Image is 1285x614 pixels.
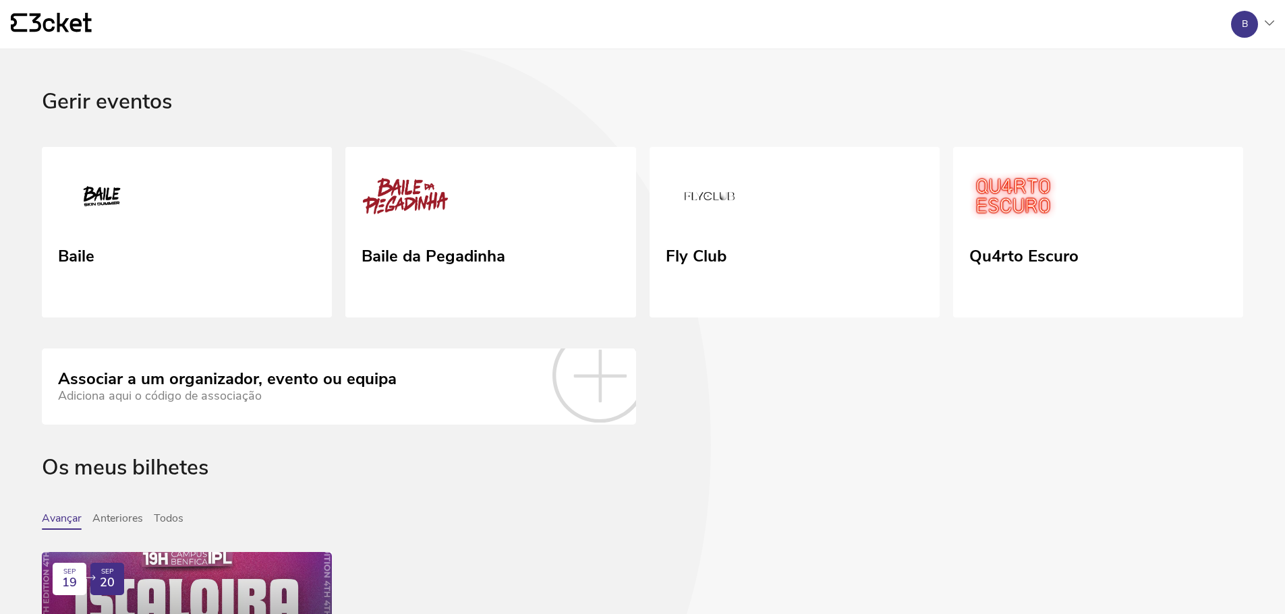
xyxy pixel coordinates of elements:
span: 19 [62,576,77,590]
div: SEP [63,568,76,576]
span: 20 [100,576,115,590]
a: Associar a um organizador, evento ou equipa Adiciona aqui o código de associação [42,348,636,424]
button: Anteriores [92,512,143,530]
div: Adiciona aqui o código de associação [58,389,397,403]
a: Baile da Pegadinha Baile da Pegadinha [345,147,635,318]
a: Qu4rto Escuro Qu4rto Escuro [953,147,1243,318]
div: Baile [58,242,94,266]
a: {' '} [11,13,92,36]
div: Qu4rto Escuro [969,242,1079,266]
a: Baile Baile [42,147,332,318]
img: Baile da Pegadinha [362,168,449,229]
div: Fly Club [666,242,726,266]
img: Qu4rto Escuro [969,168,1057,229]
button: Avançar [42,512,82,530]
div: Os meus bilhetes [42,456,1243,513]
div: SEP [101,568,113,576]
a: Fly Club Fly Club [650,147,940,318]
g: {' '} [11,13,27,32]
img: Fly Club [666,168,753,229]
div: Gerir eventos [42,90,1243,147]
img: Baile [58,168,146,229]
div: Baile da Pegadinha [362,242,505,266]
div: Associar a um organizador, evento ou equipa [58,370,397,389]
div: B [1242,19,1248,30]
button: Todos [154,512,183,530]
